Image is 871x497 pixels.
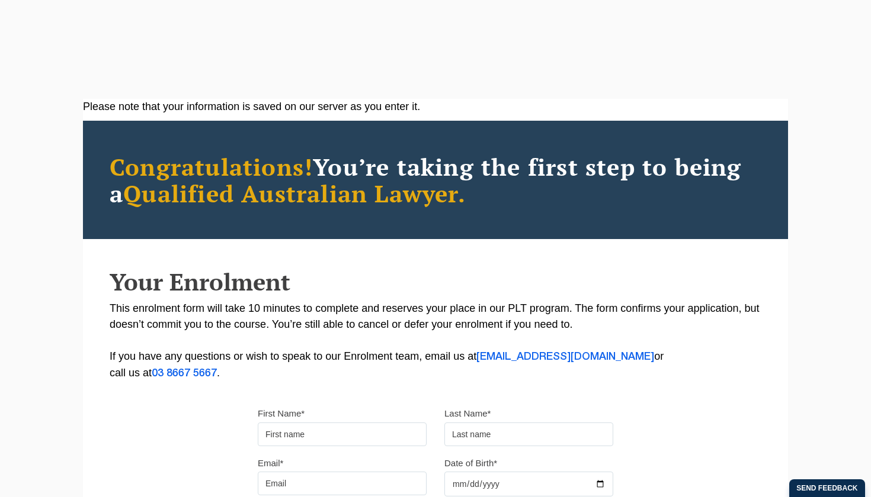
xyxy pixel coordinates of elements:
[110,269,761,295] h2: Your Enrolment
[444,457,497,469] label: Date of Birth*
[258,457,283,469] label: Email*
[83,99,788,115] div: Please note that your information is saved on our server as you enter it.
[123,177,466,209] span: Qualified Australian Lawyer.
[444,422,613,446] input: Last name
[258,408,305,419] label: First Name*
[110,153,761,206] h2: You’re taking the first step to being a
[444,408,491,419] label: Last Name*
[476,352,654,362] a: [EMAIL_ADDRESS][DOMAIN_NAME]
[258,472,427,495] input: Email
[110,151,313,182] span: Congratulations!
[152,369,217,378] a: 03 8667 5667
[258,422,427,446] input: First name
[110,301,761,382] p: This enrolment form will take 10 minutes to complete and reserves your place in our PLT program. ...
